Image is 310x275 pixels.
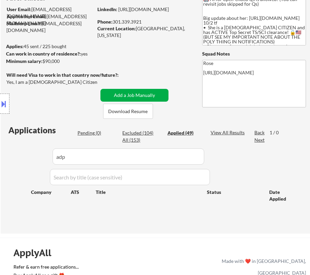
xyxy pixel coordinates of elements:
div: 301.339.3921 [97,19,193,25]
div: [EMAIL_ADDRESS][DOMAIN_NAME] [7,13,107,26]
strong: Phone: [97,19,113,25]
div: Title [96,189,200,196]
div: Next [254,137,265,143]
div: Date Applied [269,189,296,202]
strong: User Email: [7,6,31,12]
button: Add a Job Manually [100,89,168,102]
div: Back [254,129,265,136]
a: [URL][DOMAIN_NAME] [118,6,169,12]
div: [EMAIL_ADDRESS][DOMAIN_NAME] [7,6,107,19]
div: ATS [71,189,96,196]
input: Search by title (case sensitive) [50,169,210,185]
a: Refer & earn free applications... [13,265,81,272]
div: [EMAIL_ADDRESS][DOMAIN_NAME] [6,20,107,33]
strong: Application Email: [7,13,46,19]
strong: Current Location: [97,26,136,31]
div: Company [31,189,71,196]
div: ApplyAll [13,247,59,259]
button: Download Resume [103,104,153,119]
div: Applied (49) [167,130,201,136]
strong: Mailslurp Email: [6,21,41,26]
div: Status [207,186,259,198]
input: Search by company (case sensitive) [53,148,204,165]
div: Excluded (104) [122,130,156,136]
div: 1 / 0 [270,129,285,136]
div: Squad Notes [202,50,306,57]
strong: LinkedIn: [97,6,117,12]
div: All (153) [122,137,156,143]
div: View All Results [211,129,247,136]
div: [GEOGRAPHIC_DATA], [US_STATE] [97,25,193,38]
